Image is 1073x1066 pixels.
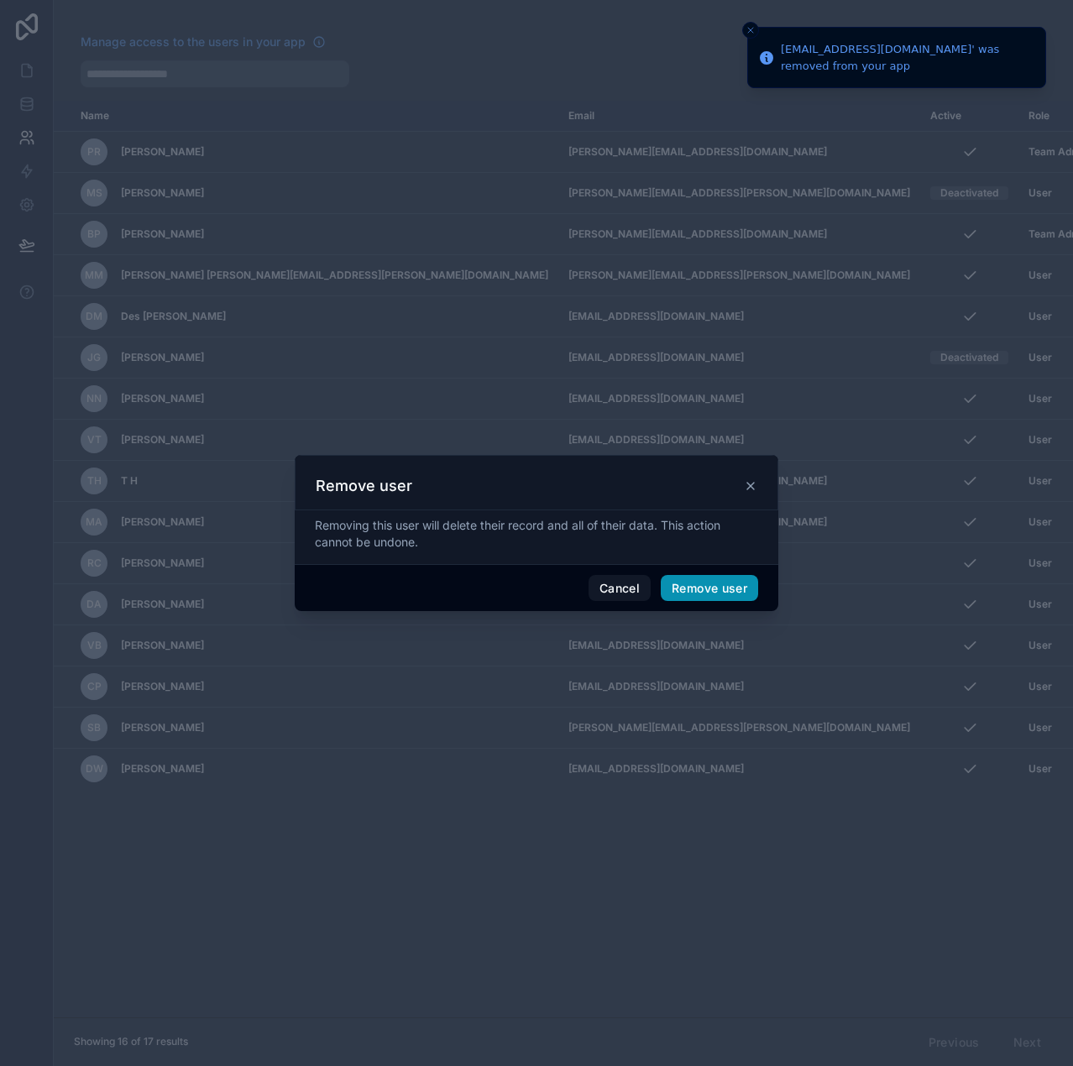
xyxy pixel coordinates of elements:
div: Removing this user will delete their record and all of their data. This action cannot be undone. [315,517,758,551]
div: [EMAIL_ADDRESS][DOMAIN_NAME]' was removed from your app [781,41,1032,74]
button: Close toast [742,22,759,39]
button: Remove user [661,575,758,602]
h3: Remove user [316,476,412,496]
button: Cancel [589,575,651,602]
